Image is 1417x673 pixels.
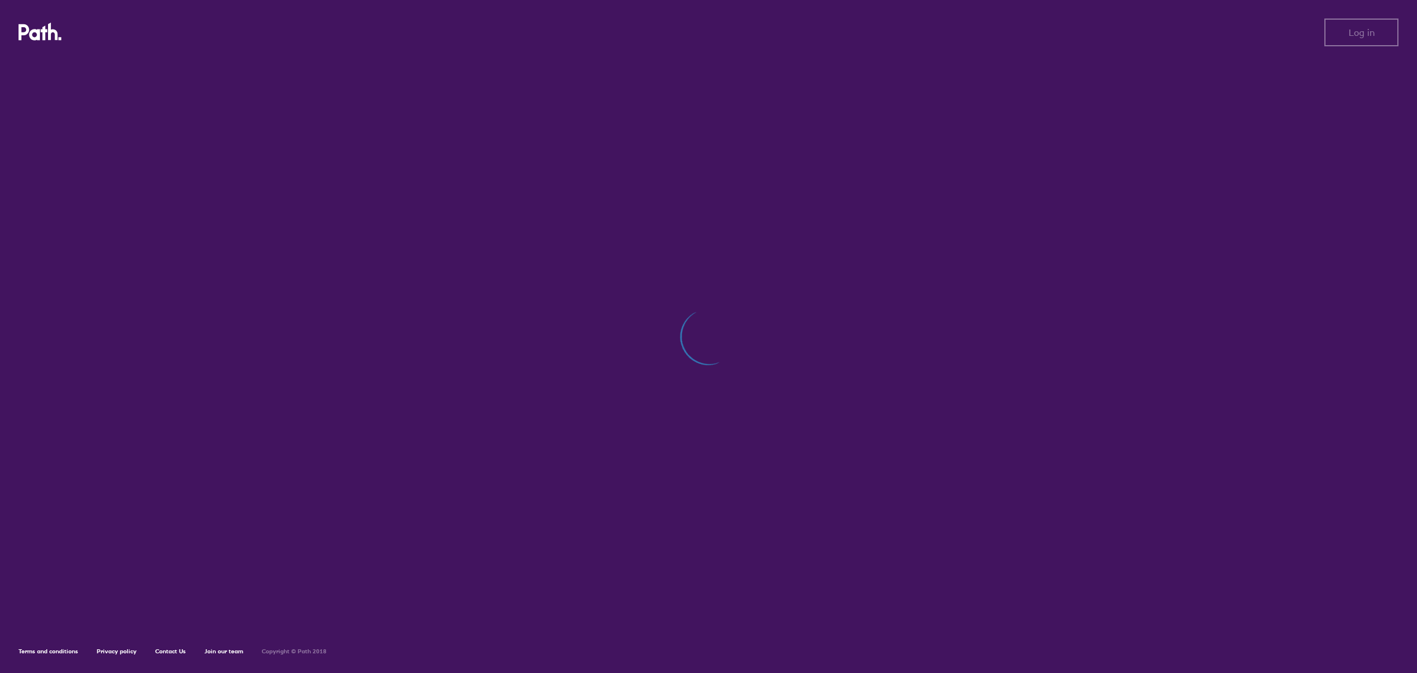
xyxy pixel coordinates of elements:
a: Contact Us [155,648,186,655]
h6: Copyright © Path 2018 [262,648,327,655]
a: Join our team [204,648,243,655]
span: Log in [1349,27,1375,38]
a: Terms and conditions [19,648,78,655]
a: Privacy policy [97,648,137,655]
button: Log in [1324,19,1398,46]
